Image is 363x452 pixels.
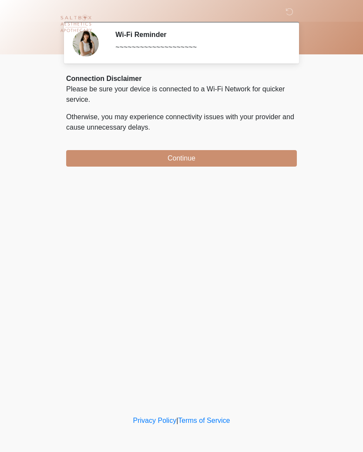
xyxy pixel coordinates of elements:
[66,74,297,84] div: Connection Disclaimer
[66,112,297,133] p: Otherwise, you may experience connectivity issues with your provider and cause unnecessary delays
[148,124,150,131] span: .
[57,7,94,44] img: Saltbox Aesthetics Logo
[66,150,297,167] button: Continue
[176,417,178,424] a: |
[178,417,230,424] a: Terms of Service
[133,417,177,424] a: Privacy Policy
[66,84,297,105] p: Please be sure your device is connected to a Wi-Fi Network for quicker service.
